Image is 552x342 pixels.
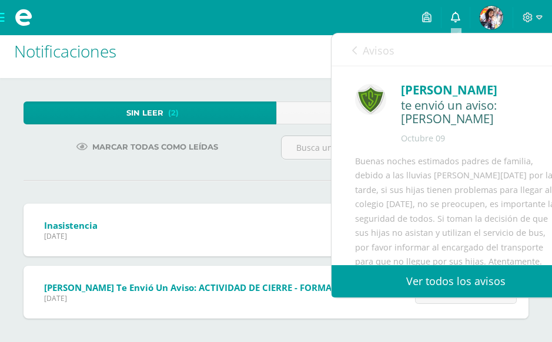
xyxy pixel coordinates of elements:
span: Avisos [363,43,394,57]
input: Busca una notificación aquí [282,136,528,159]
span: [DATE] [44,231,98,241]
span: Marcar todas como leídas [92,136,218,158]
img: 0321528fdb858f2774fb71bada63fc7e.png [480,6,503,29]
span: Inasistencia [44,219,98,231]
span: (2) [168,102,179,124]
span: [DATE] [44,293,455,303]
a: Sin leer(2) [24,101,276,124]
span: [PERSON_NAME] te envió un aviso: ACTIVIDAD DE CIERRE - FORMACIÓN [DEMOGRAPHIC_DATA] [44,282,455,293]
span: Sin leer [126,102,163,124]
a: Marcar todas como leídas [62,136,233,158]
a: Leídos [276,101,529,124]
img: 6f5ff69043559128dc4baf9e9c0f15a0.png [355,84,386,115]
span: Notificaciones [14,40,116,62]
